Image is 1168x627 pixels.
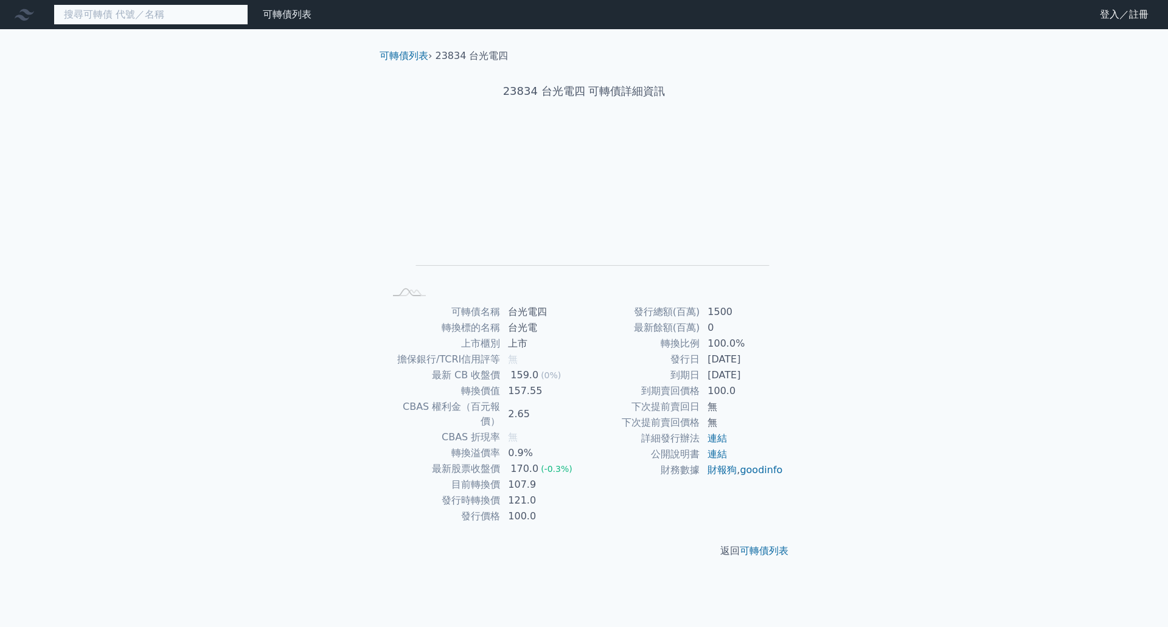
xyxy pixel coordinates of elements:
td: 0 [700,320,784,336]
div: 159.0 [508,368,541,383]
td: 上市 [501,336,584,352]
td: 到期日 [584,367,700,383]
td: 到期賣回價格 [584,383,700,399]
span: (0%) [541,370,561,380]
td: 發行日 [584,352,700,367]
td: 100.0% [700,336,784,352]
td: 詳細發行辦法 [584,431,700,446]
li: 23834 台光電四 [436,49,509,63]
td: 無 [700,399,784,415]
td: 121.0 [501,493,584,508]
a: 登入／註冊 [1090,5,1158,24]
td: 最新股票收盤價 [384,461,501,477]
div: 170.0 [508,462,541,476]
td: 轉換比例 [584,336,700,352]
td: 無 [700,415,784,431]
td: 上市櫃別 [384,336,501,352]
td: 157.55 [501,383,584,399]
td: CBAS 權利金（百元報價） [384,399,501,429]
td: 下次提前賣回日 [584,399,700,415]
h1: 23834 台光電四 可轉債詳細資訊 [370,83,798,100]
p: 返回 [370,544,798,558]
td: 發行價格 [384,508,501,524]
g: Chart [405,138,770,283]
td: 轉換溢價率 [384,445,501,461]
td: 公開說明書 [584,446,700,462]
span: (-0.3%) [541,464,572,474]
td: 可轉債名稱 [384,304,501,320]
a: 連結 [707,448,727,460]
td: 轉換標的名稱 [384,320,501,336]
td: [DATE] [700,352,784,367]
td: 台光電 [501,320,584,336]
td: 財務數據 [584,462,700,478]
td: 1500 [700,304,784,320]
td: , [700,462,784,478]
td: 100.0 [501,508,584,524]
td: 發行總額(百萬) [584,304,700,320]
a: 可轉債列表 [380,50,428,61]
td: 2.65 [501,399,584,429]
td: 台光電四 [501,304,584,320]
td: 轉換價值 [384,383,501,399]
td: 發行時轉換價 [384,493,501,508]
td: 100.0 [700,383,784,399]
td: 107.9 [501,477,584,493]
span: 無 [508,353,518,365]
td: CBAS 折現率 [384,429,501,445]
td: 目前轉換價 [384,477,501,493]
td: 0.9% [501,445,584,461]
td: 最新 CB 收盤價 [384,367,501,383]
a: 可轉債列表 [740,545,788,556]
td: [DATE] [700,367,784,383]
td: 最新餘額(百萬) [584,320,700,336]
a: 財報狗 [707,464,737,476]
a: goodinfo [740,464,782,476]
td: 下次提前賣回價格 [584,415,700,431]
input: 搜尋可轉債 代號／名稱 [54,4,248,25]
td: 擔保銀行/TCRI信用評等 [384,352,501,367]
a: 連結 [707,432,727,444]
a: 可轉債列表 [263,9,311,20]
span: 無 [508,431,518,443]
li: › [380,49,432,63]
